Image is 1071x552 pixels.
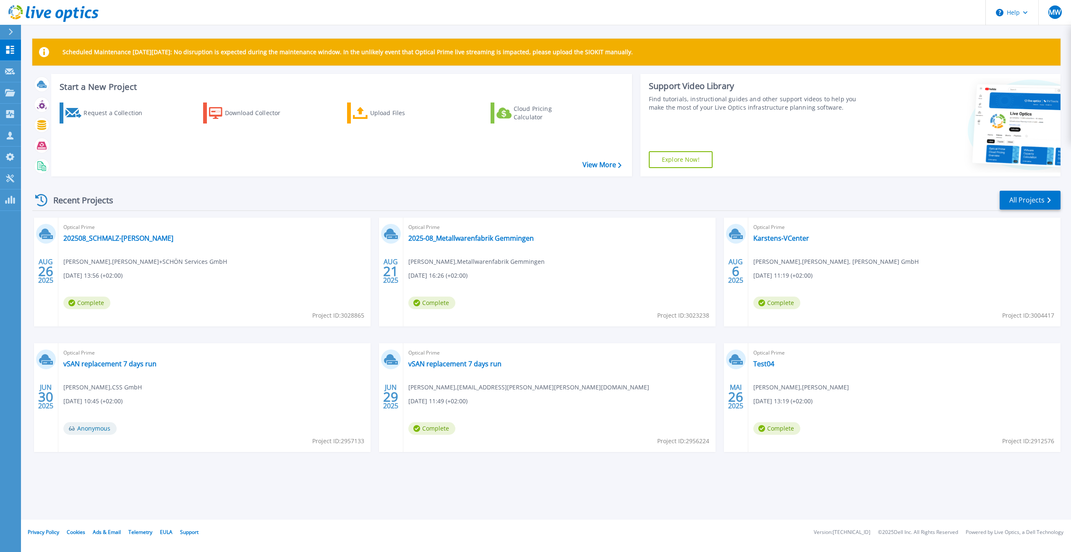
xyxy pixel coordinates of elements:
[753,422,800,435] span: Complete
[63,383,142,392] span: [PERSON_NAME] , CSS GmbH
[38,381,54,412] div: JUN 2025
[63,360,157,368] a: vSAN replacement 7 days run
[408,257,545,266] span: [PERSON_NAME] , Metallwarenfabrik Gemmingen
[753,360,774,368] a: Test04
[649,151,713,168] a: Explore Now!
[63,271,123,280] span: [DATE] 13:56 (+02:00)
[67,528,85,536] a: Cookies
[491,103,584,124] a: Cloud Pricing Calculator
[753,223,1055,232] span: Optical Prime
[728,256,744,287] div: AUG 2025
[878,530,958,535] li: © 2025 Dell Inc. All Rights Reserved
[408,223,711,232] span: Optical Prime
[728,381,744,412] div: MAI 2025
[32,190,125,210] div: Recent Projects
[60,82,621,92] h3: Start a New Project
[657,436,709,446] span: Project ID: 2956224
[383,393,398,400] span: 29
[63,49,633,55] p: Scheduled Maintenance [DATE][DATE]: No disruption is expected during the maintenance window. In t...
[753,397,812,406] span: [DATE] 13:19 (+02:00)
[370,105,437,121] div: Upload Files
[60,103,153,124] a: Request a Collection
[408,271,468,280] span: [DATE] 16:26 (+02:00)
[753,383,849,392] span: [PERSON_NAME] , [PERSON_NAME]
[753,297,800,309] span: Complete
[180,528,199,536] a: Support
[1002,311,1054,320] span: Project ID: 3004417
[28,528,59,536] a: Privacy Policy
[649,95,866,112] div: Find tutorials, instructional guides and other support videos to help you make the most of your L...
[63,348,366,357] span: Optical Prime
[753,257,919,266] span: [PERSON_NAME] , [PERSON_NAME], [PERSON_NAME] GmbH
[583,161,622,169] a: View More
[347,103,441,124] a: Upload Files
[225,105,292,121] div: Download Collector
[408,297,455,309] span: Complete
[63,397,123,406] span: [DATE] 10:45 (+02:00)
[312,311,364,320] span: Project ID: 3028865
[84,105,151,121] div: Request a Collection
[1000,191,1061,210] a: All Projects
[514,105,581,121] div: Cloud Pricing Calculator
[1002,436,1054,446] span: Project ID: 2912576
[408,397,468,406] span: [DATE] 11:49 (+02:00)
[966,530,1063,535] li: Powered by Live Optics, a Dell Technology
[38,256,54,287] div: AUG 2025
[128,528,152,536] a: Telemetry
[408,348,711,357] span: Optical Prime
[1049,9,1061,16] span: MW
[753,348,1055,357] span: Optical Prime
[63,223,366,232] span: Optical Prime
[753,234,809,242] a: Karstens-VCenter
[93,528,121,536] a: Ads & Email
[63,257,227,266] span: [PERSON_NAME] , [PERSON_NAME]+SCHÖN Services GmbH
[657,311,709,320] span: Project ID: 3023238
[814,530,870,535] li: Version: [TECHNICAL_ID]
[38,268,53,275] span: 26
[63,422,117,435] span: Anonymous
[408,360,502,368] a: vSAN replacement 7 days run
[408,383,649,392] span: [PERSON_NAME] , [EMAIL_ADDRESS][PERSON_NAME][PERSON_NAME][DOMAIN_NAME]
[408,422,455,435] span: Complete
[383,268,398,275] span: 21
[63,234,173,242] a: 202508_SCHMALZ-[PERSON_NAME]
[649,81,866,92] div: Support Video Library
[63,297,110,309] span: Complete
[383,256,399,287] div: AUG 2025
[38,393,53,400] span: 30
[160,528,172,536] a: EULA
[732,268,739,275] span: 6
[753,271,812,280] span: [DATE] 11:19 (+02:00)
[312,436,364,446] span: Project ID: 2957133
[203,103,297,124] a: Download Collector
[408,234,534,242] a: 2025-08_Metallwarenfabrik Gemmingen
[728,393,743,400] span: 26
[383,381,399,412] div: JUN 2025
